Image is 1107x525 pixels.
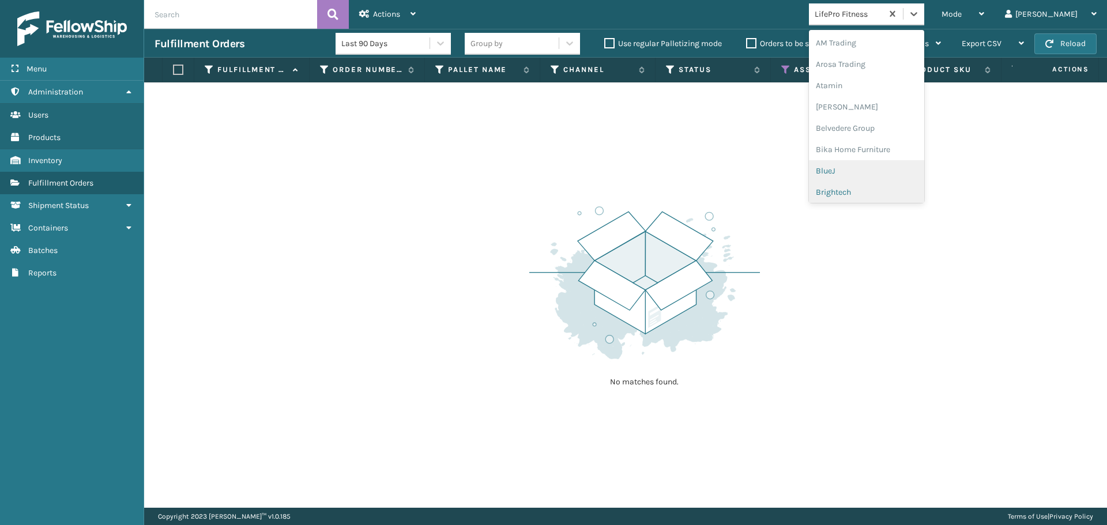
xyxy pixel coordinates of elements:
div: Brightech [809,182,924,203]
span: Reports [28,268,57,278]
a: Privacy Policy [1049,512,1093,520]
button: Reload [1034,33,1097,54]
h3: Fulfillment Orders [155,37,244,51]
div: AM Trading [809,32,924,54]
div: Atamin [809,75,924,96]
span: Export CSV [962,39,1001,48]
div: Last 90 Days [341,37,431,50]
span: Products [28,133,61,142]
div: Group by [470,37,503,50]
label: Fulfillment Order Id [217,65,287,75]
label: Order Number [333,65,402,75]
label: Orders to be shipped [DATE] [746,39,858,48]
span: Administration [28,87,83,97]
label: Status [679,65,748,75]
a: Terms of Use [1008,512,1048,520]
span: Mode [942,9,962,19]
p: Copyright 2023 [PERSON_NAME]™ v 1.0.185 [158,508,291,525]
label: Assigned Carrier Service [794,65,864,75]
span: Batches [28,245,58,255]
div: BlueJ [809,160,924,182]
label: Product SKU [909,65,979,75]
div: Arosa Trading [809,54,924,75]
span: Actions [373,9,400,19]
label: Channel [563,65,633,75]
span: Actions [1016,60,1096,79]
span: Menu [27,64,47,74]
span: Containers [28,223,68,233]
span: Fulfillment Orders [28,178,93,188]
span: Users [28,110,48,120]
label: Use regular Palletizing mode [604,39,722,48]
div: | [1008,508,1093,525]
img: logo [17,12,127,46]
div: Belvedere Group [809,118,924,139]
span: Shipment Status [28,201,89,210]
div: [PERSON_NAME] [809,96,924,118]
div: Bika Home Furniture [809,139,924,160]
div: LifePro Fitness [815,8,883,20]
span: Inventory [28,156,62,165]
label: Pallet Name [448,65,518,75]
